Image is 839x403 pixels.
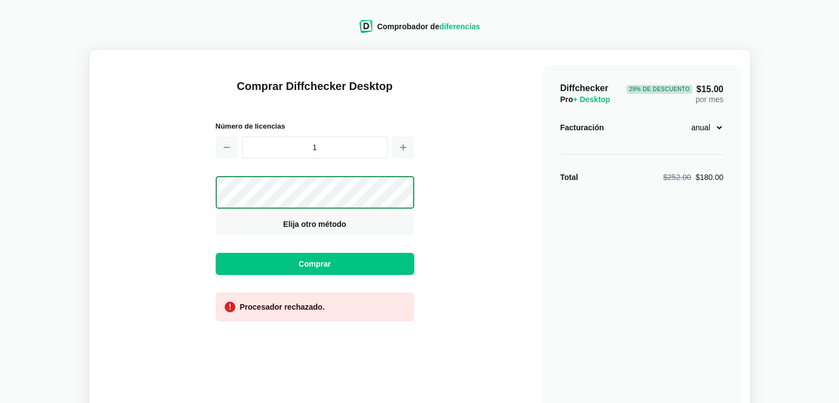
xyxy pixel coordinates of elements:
font: + Desktop [573,95,610,104]
font: Pro [560,95,573,104]
font: diferencias [439,22,480,31]
font: Diffchecker [560,83,608,93]
font: $252.00 [663,173,691,182]
font: por mes [696,95,724,104]
font: Procesador rechazado. [240,303,325,311]
font: Número de licencias [216,122,285,130]
font: $180.00 [696,173,724,182]
input: 1 [242,136,388,158]
font: Total [560,173,578,182]
button: Elija otro método [216,213,414,235]
font: 29 [629,86,635,92]
font: Comprar [298,259,330,268]
font: Elija otro método [283,220,346,229]
a: Logotipo de DiffcheckerComprobador dediferencias [359,26,480,35]
button: Comprar [216,253,414,275]
font: Comprobador de [377,22,440,31]
img: Logotipo de Diffchecker [359,20,373,33]
font: Facturación [560,123,604,132]
font: $15.00 [697,84,724,94]
font: % de descuento [636,86,690,92]
font: Comprar Diffchecker Desktop [237,80,392,92]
